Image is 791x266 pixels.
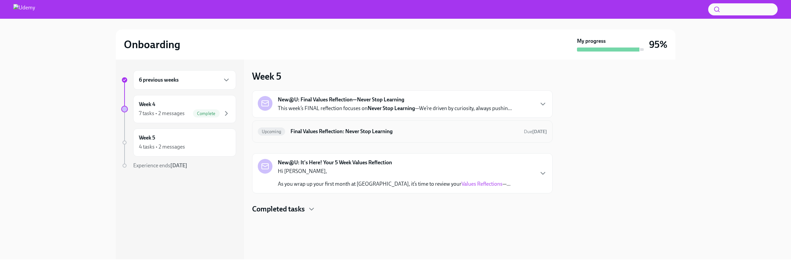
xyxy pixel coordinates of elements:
[133,70,236,90] div: 6 previous weeks
[278,159,392,166] strong: New@U: It's Here! Your 5 Week Values Reflection
[124,38,180,51] h2: Onboarding
[577,37,606,45] strong: My progress
[524,128,547,135] span: October 13th, 2025 09:00
[170,162,187,169] strong: [DATE]
[278,105,512,112] p: This week’s FINAL reflection focuses on —We’re driven by curiosity, always pushin...
[139,110,185,117] div: 7 tasks • 2 messages
[121,128,236,157] a: Week 54 tasks • 2 messages
[121,95,236,123] a: Week 47 tasks • 2 messagesComplete
[193,111,220,116] span: Complete
[532,129,547,135] strong: [DATE]
[524,129,547,135] span: Due
[290,128,518,135] h6: Final Values Reflection: Never Stop Learning
[139,143,185,151] div: 4 tasks • 2 messages
[461,181,503,187] a: Values Reflections
[278,168,511,175] p: Hi [PERSON_NAME],
[649,38,667,51] h3: 95%
[252,204,305,214] h4: Completed tasks
[139,101,155,108] h6: Week 4
[133,162,187,169] span: Experience ends
[258,126,547,137] a: UpcomingFinal Values Reflection: Never Stop LearningDue[DATE]
[258,129,285,134] span: Upcoming
[368,105,415,111] strong: Never Stop Learning
[139,76,179,84] h6: 6 previous weeks
[13,4,35,15] img: Udemy
[278,180,511,188] p: As you wrap up your first month at [GEOGRAPHIC_DATA], it’s time to review your —...
[139,134,155,142] h6: Week 5
[278,96,404,103] strong: New@U: Final Values Reflection—Never Stop Learning
[252,70,281,82] h3: Week 5
[252,204,553,214] div: Completed tasks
